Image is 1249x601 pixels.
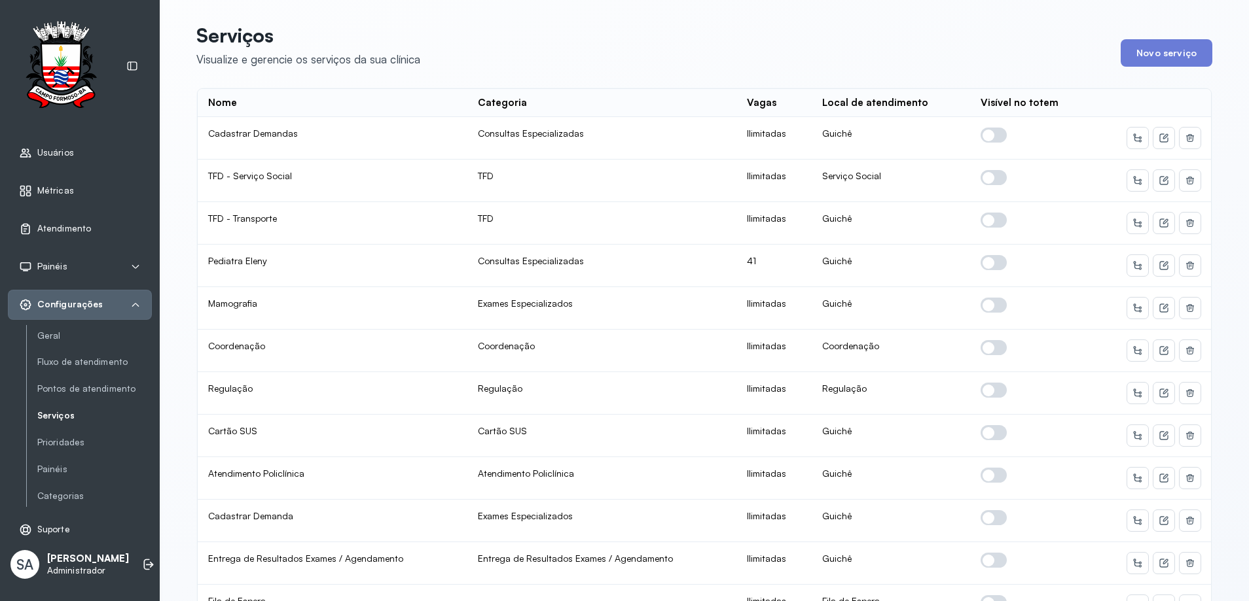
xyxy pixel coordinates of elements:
[37,261,67,272] span: Painéis
[37,490,152,502] a: Categorias
[736,457,812,500] td: Ilimitadas
[198,415,467,457] td: Cartão SUS
[736,372,812,415] td: Ilimitadas
[196,24,420,47] p: Serviços
[37,185,74,196] span: Métricas
[198,245,467,287] td: Pediatra Eleny
[747,97,776,109] div: Vagas
[812,500,970,542] td: Guichê
[37,383,152,394] a: Pontos de atendimento
[37,464,152,475] a: Painéis
[478,340,727,352] div: Coordenação
[196,52,420,66] div: Visualize e gerencie os serviços da sua clínica
[478,255,727,267] div: Consultas Especializadas
[19,222,141,235] a: Atendimento
[19,146,141,160] a: Usuários
[812,330,970,372] td: Coordenação
[478,298,727,309] div: Exames Especializados
[812,457,970,500] td: Guichê
[37,356,152,368] a: Fluxo de atendimento
[736,542,812,585] td: Ilimitadas
[822,97,928,109] div: Local de atendimento
[37,147,74,158] span: Usuários
[736,202,812,245] td: Ilimitadas
[37,461,152,477] a: Painéis
[37,223,91,234] span: Atendimento
[37,330,152,341] a: Geral
[198,160,467,202] td: TFD - Serviço Social
[37,299,103,310] span: Configurações
[478,468,727,479] div: Atendimento Policlínica
[37,407,152,424] a: Serviços
[37,437,152,448] a: Prioridades
[478,510,727,522] div: Exames Especializados
[198,117,467,160] td: Cadastrar Demandas
[37,354,152,370] a: Fluxo de atendimento
[198,372,467,415] td: Regulação
[812,542,970,585] td: Guichê
[981,97,1059,109] div: Visível no totem
[736,245,812,287] td: 41
[478,97,527,109] div: Categoria
[478,213,727,224] div: TFD
[812,287,970,330] td: Guichê
[812,415,970,457] td: Guichê
[812,372,970,415] td: Regulação
[198,542,467,585] td: Entrega de Resultados Exames / Agendamento
[478,383,727,394] div: Regulação
[812,245,970,287] td: Guichê
[47,553,129,565] p: [PERSON_NAME]
[37,524,70,535] span: Suporte
[736,330,812,372] td: Ilimitadas
[812,202,970,245] td: Guichê
[198,330,467,372] td: Coordenação
[37,410,152,421] a: Serviços
[478,553,727,564] div: Entrega de Resultados Exames / Agendamento
[37,488,152,504] a: Categorias
[736,415,812,457] td: Ilimitadas
[19,184,141,197] a: Métricas
[736,500,812,542] td: Ilimitadas
[478,170,727,182] div: TFD
[478,128,727,139] div: Consultas Especializadas
[14,21,108,112] img: Logotipo do estabelecimento
[736,160,812,202] td: Ilimitadas
[37,328,152,344] a: Geral
[198,500,467,542] td: Cadastrar Demanda
[812,117,970,160] td: Guichê
[37,381,152,397] a: Pontos de atendimento
[47,565,129,576] p: Administrador
[736,287,812,330] td: Ilimitadas
[198,202,467,245] td: TFD - Transporte
[1121,39,1212,67] button: Novo serviço
[37,434,152,451] a: Prioridades
[208,97,237,109] div: Nome
[736,117,812,160] td: Ilimitadas
[198,457,467,500] td: Atendimento Policlínica
[198,287,467,330] td: Mamografia
[812,160,970,202] td: Serviço Social
[478,425,727,437] div: Cartão SUS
